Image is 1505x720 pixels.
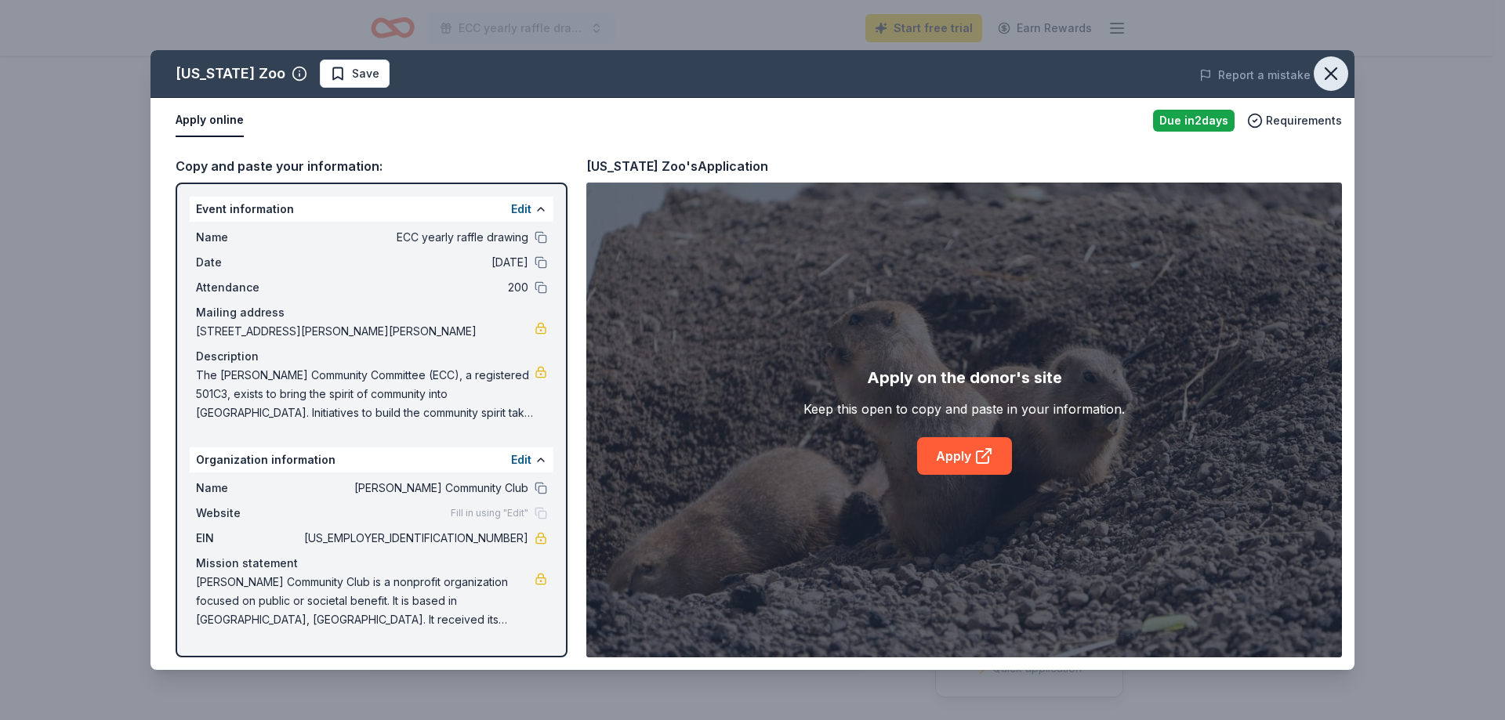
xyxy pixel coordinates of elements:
div: Keep this open to copy and paste in your information. [803,400,1125,418]
span: The [PERSON_NAME] Community Committee (ECC), a registered 501C3, exists to bring the spirit of co... [196,366,535,422]
div: Copy and paste your information: [176,156,568,176]
span: Requirements [1266,111,1342,130]
span: Date [196,253,301,272]
span: ECC yearly raffle drawing [301,228,528,247]
span: [DATE] [301,253,528,272]
span: Name [196,479,301,497]
span: Website [196,504,301,523]
div: [US_STATE] Zoo [176,61,285,86]
span: 200 [301,278,528,297]
span: Fill in using "Edit" [451,507,528,519]
button: Edit [511,450,531,469]
span: [PERSON_NAME] Community Club is a nonprofit organization focused on public or societal benefit. I... [196,573,535,629]
span: [US_EMPLOYER_IDENTIFICATION_NUMBER] [301,529,528,548]
span: Save [352,64,379,83]
div: Organization information [190,447,553,472]
a: Apply [917,437,1012,475]
div: Description [196,347,547,366]
span: [STREET_ADDRESS][PERSON_NAME][PERSON_NAME] [196,322,535,341]
span: [PERSON_NAME] Community Club [301,479,528,497]
span: EIN [196,529,301,548]
button: Save [320,60,390,88]
div: Mission statement [196,554,547,573]
div: Apply on the donor's site [867,365,1062,390]
button: Report a mistake [1199,66,1311,85]
div: Due in 2 days [1153,110,1235,132]
div: Event information [190,197,553,222]
button: Edit [511,200,531,219]
div: Mailing address [196,303,547,322]
div: [US_STATE] Zoo's Application [586,156,768,176]
button: Requirements [1247,111,1342,130]
span: Attendance [196,278,301,297]
button: Apply online [176,104,244,137]
span: Name [196,228,301,247]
